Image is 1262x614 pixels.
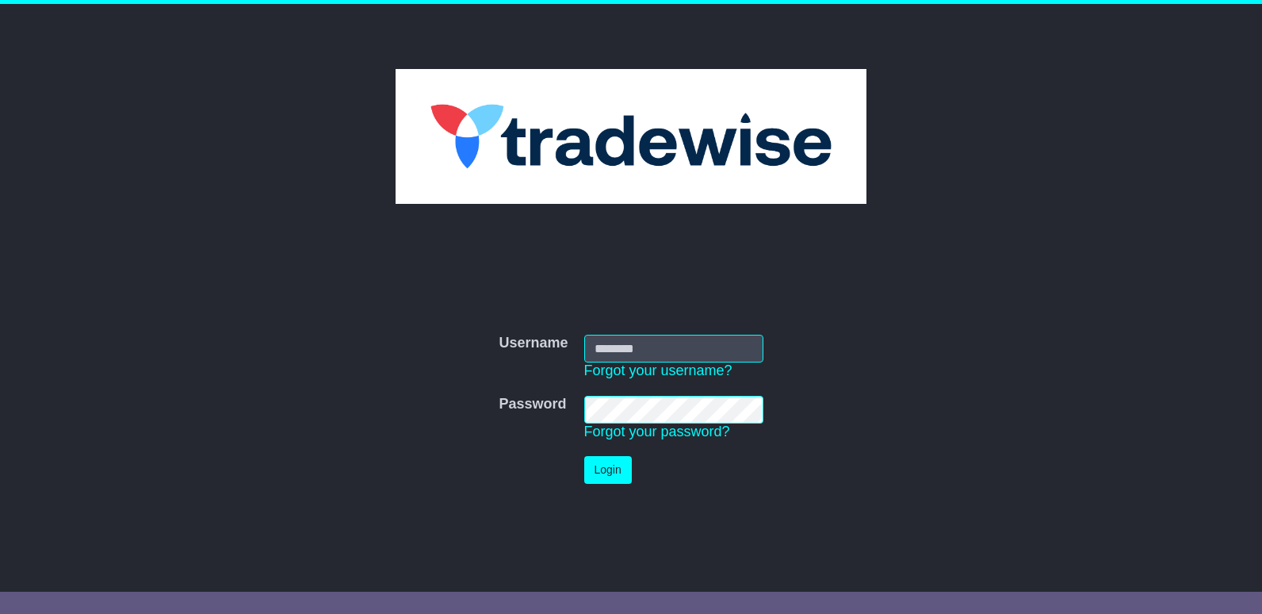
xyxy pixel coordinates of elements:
[499,335,568,352] label: Username
[584,456,632,484] button: Login
[584,424,730,439] a: Forgot your password?
[396,69,867,204] img: Tradewise Global Logistics
[499,396,566,413] label: Password
[584,363,732,378] a: Forgot your username?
